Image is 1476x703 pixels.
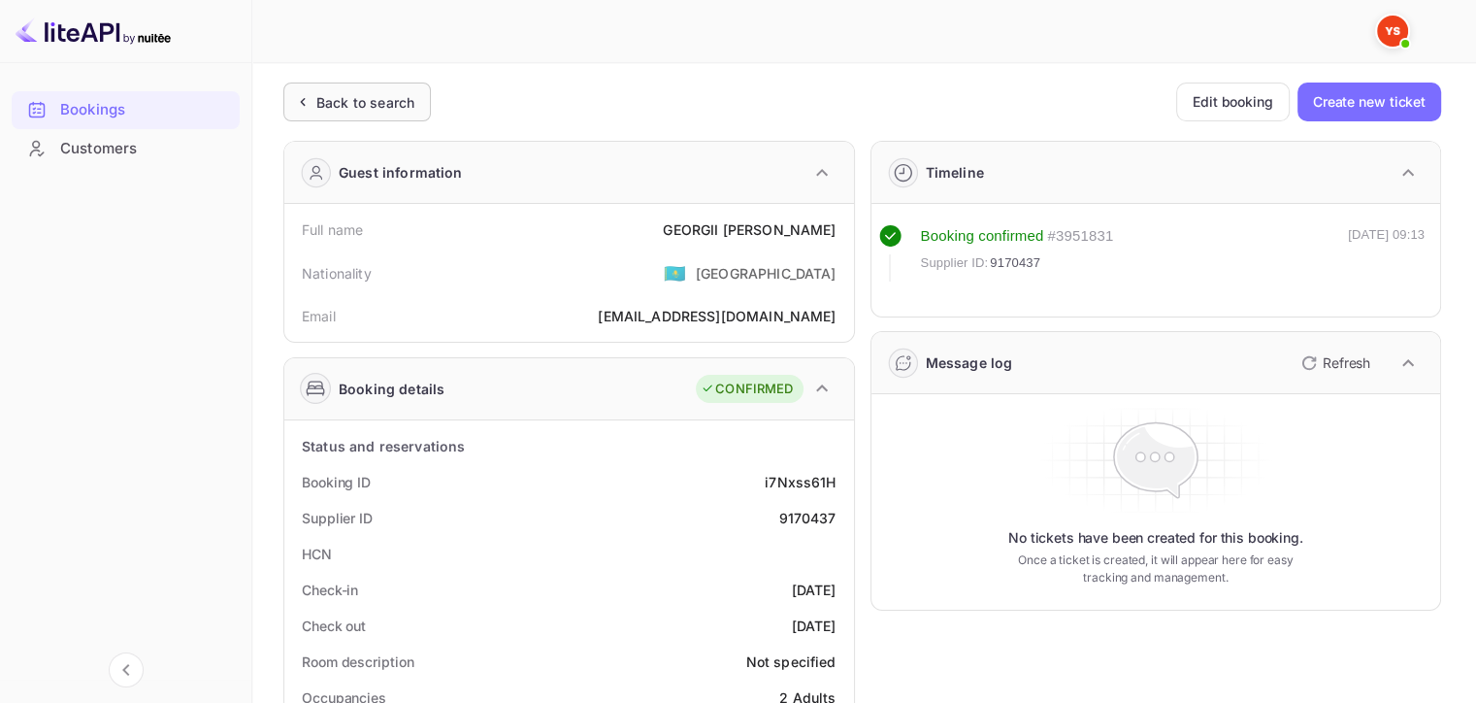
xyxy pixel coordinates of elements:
div: Timeline [926,162,984,183]
div: Check-in [302,580,358,600]
img: Yandex Support [1377,16,1408,47]
div: Nationality [302,263,372,284]
div: Booking confirmed [921,225,1044,248]
p: Refresh [1323,352,1370,373]
div: Bookings [12,91,240,129]
button: Collapse navigation [109,653,144,687]
div: Supplier ID [302,508,373,528]
div: Customers [12,130,240,168]
a: Bookings [12,91,240,127]
button: Edit booking [1176,83,1290,121]
span: United States [664,255,686,290]
div: Check out [302,616,366,636]
div: Room description [302,652,413,672]
div: # 3951831 [1047,225,1113,248]
div: Guest information [339,162,463,183]
div: Full name [302,219,363,240]
div: i7Nxss61H [765,472,836,492]
div: Bookings [60,99,230,121]
div: Status and reservations [302,436,465,456]
button: Refresh [1290,348,1378,379]
p: Once a ticket is created, it will appear here for easy tracking and management. [1003,552,1308,586]
div: [EMAIL_ADDRESS][DOMAIN_NAME] [598,306,836,326]
div: Email [302,306,336,326]
img: LiteAPI logo [16,16,171,47]
a: Customers [12,130,240,166]
div: Booking ID [302,472,371,492]
span: Supplier ID: [921,253,989,273]
p: No tickets have been created for this booking. [1008,528,1303,548]
div: HCN [302,544,332,564]
div: Booking details [339,379,444,399]
div: Back to search [316,92,414,113]
div: Customers [60,138,230,160]
div: [DATE] [792,580,836,600]
div: Not specified [746,652,836,672]
button: Create new ticket [1297,83,1441,121]
div: Message log [926,352,1013,373]
div: [DATE] [792,616,836,636]
div: 9170437 [778,508,836,528]
div: [GEOGRAPHIC_DATA] [696,263,836,284]
div: GEORGII [PERSON_NAME] [663,219,836,240]
div: [DATE] 09:13 [1348,225,1425,282]
span: 9170437 [990,253,1040,273]
div: CONFIRMED [701,380,793,399]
